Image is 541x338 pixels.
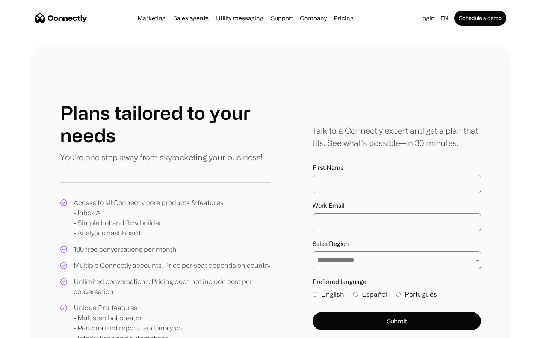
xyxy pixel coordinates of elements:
label: Português [396,289,437,299]
label: Español [353,289,387,299]
label: First Name [313,164,481,171]
div: 100 free conversations per month [74,244,177,254]
input: Português [396,292,401,297]
a: Sales agents [170,15,212,21]
div: Unlimited conversations. Pricing does not include cost per conversation [74,276,270,297]
a: Schedule a demo [454,11,506,26]
div: Talk to a Connectly expert and get a plan that fits. See what’s possible—in 30 minutes. [313,124,481,149]
div: Multiple Connectly accounts. Price per seat depends on country [74,260,270,270]
input: Español [353,292,358,297]
aside: Language selected: English [8,324,45,335]
label: English [313,289,344,299]
label: Work Email [313,202,481,209]
a: Pricing [331,15,357,21]
a: Utility messaging [213,15,266,21]
label: Sales Region [313,240,481,247]
div: Access to all Connectly core products & features • Inbox AI • Simple bot and flow builder • Analy... [74,198,224,238]
h1: Plans tailored to your needs [60,101,270,146]
div: en [441,13,448,23]
p: You're one step away from skyrocketing your business! [60,151,263,163]
label: Preferred language [313,278,481,285]
ul: Language list [15,325,45,335]
div: Company [300,13,327,23]
button: Submit [313,312,481,330]
a: Support [268,15,296,21]
a: Marketing [134,15,169,21]
input: English [313,292,317,297]
a: Login [416,13,438,23]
